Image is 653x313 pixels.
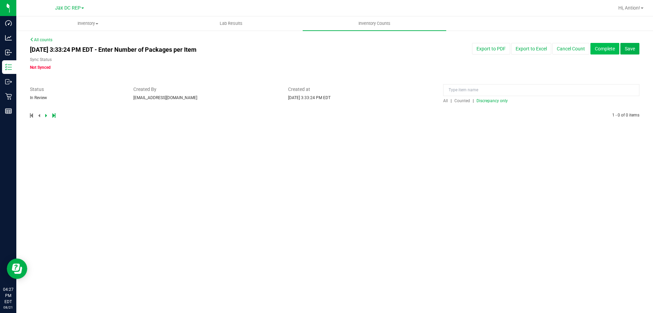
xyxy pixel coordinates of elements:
[472,43,510,54] button: Export to PDF
[511,43,551,54] button: Export to Excel
[349,20,400,27] span: Inventory Counts
[443,98,448,103] span: All
[5,64,12,71] inline-svg: Inventory
[30,57,52,63] label: Sync Status
[30,65,51,70] span: Not Synced
[620,43,639,54] button: Save
[5,93,12,100] inline-svg: Retail
[475,98,508,103] a: Discrepancy only
[52,113,55,118] span: Move to last page
[30,95,47,100] span: In Review
[5,78,12,85] inline-svg: Outbound
[17,20,159,27] span: Inventory
[133,86,278,93] span: Created By
[3,305,13,310] p: 08/21
[133,95,197,100] span: [EMAIL_ADDRESS][DOMAIN_NAME]
[211,20,252,27] span: Lab Results
[38,113,41,118] span: Previous
[7,259,27,279] iframe: Resource center
[55,5,81,11] span: Jax DC REP
[30,86,123,93] span: Status
[5,108,12,114] inline-svg: Reports
[30,46,381,53] h4: [DATE] 3:33:24 PM EDT - Enter Number of Packages per Item
[612,113,639,118] span: 1 - 0 of 0 items
[625,46,635,51] span: Save
[453,98,473,103] a: Counted
[473,98,474,103] span: |
[454,98,470,103] span: Counted
[288,86,433,93] span: Created at
[303,16,446,31] a: Inventory Counts
[618,5,640,11] span: Hi, Antion!
[443,98,451,103] a: All
[30,37,52,42] a: All counts
[5,20,12,27] inline-svg: Dashboard
[590,43,619,54] button: Complete
[451,98,452,103] span: |
[476,98,508,103] span: Discrepancy only
[5,49,12,56] inline-svg: Inbound
[288,95,331,100] span: [DATE] 3:33:24 PM EDT
[16,16,160,31] a: Inventory
[552,43,589,54] button: Cancel Count
[160,16,303,31] a: Lab Results
[5,34,12,41] inline-svg: Analytics
[443,84,639,96] input: Type item name
[3,286,13,305] p: 04:27 PM EDT
[45,113,48,118] span: Next
[30,113,34,118] span: Move to first page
